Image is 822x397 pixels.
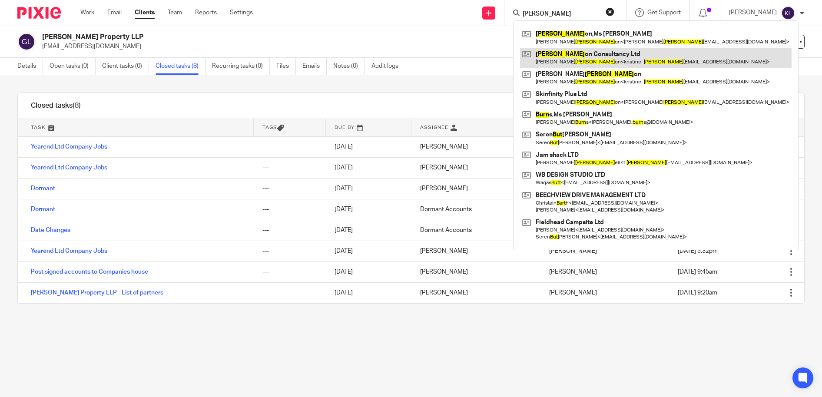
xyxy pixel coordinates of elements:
[31,165,107,171] a: Yearend Ltd Company Jobs
[73,102,81,109] span: (8)
[326,199,412,220] td: [DATE]
[262,268,317,276] div: ---
[31,227,70,233] a: Date Changes
[230,8,253,17] a: Settings
[302,58,327,75] a: Emails
[549,248,597,254] span: [PERSON_NAME]
[50,58,96,75] a: Open tasks (0)
[262,205,317,214] div: ---
[42,42,686,51] p: [EMAIL_ADDRESS][DOMAIN_NAME]
[549,290,597,296] span: [PERSON_NAME]
[326,136,412,157] td: [DATE]
[411,282,540,303] td: [PERSON_NAME]
[326,261,412,282] td: [DATE]
[729,8,777,17] p: [PERSON_NAME]
[262,288,317,297] div: ---
[107,8,122,17] a: Email
[31,144,107,150] a: Yearend Ltd Company Jobs
[31,101,81,110] h1: Closed tasks
[326,157,412,178] td: [DATE]
[254,119,326,136] th: Tags
[333,58,365,75] a: Notes (0)
[135,8,155,17] a: Clients
[17,7,61,19] img: Pixie
[80,8,94,17] a: Work
[678,269,717,275] span: [DATE] 9:45am
[411,178,540,199] td: [PERSON_NAME]
[326,220,412,241] td: [DATE]
[31,206,55,212] a: Dormant
[212,58,270,75] a: Recurring tasks (0)
[411,199,540,220] td: Dormant Accounts
[262,247,317,255] div: ---
[276,58,296,75] a: Files
[168,8,182,17] a: Team
[781,6,795,20] img: svg%3E
[31,269,148,275] a: Post signed accounts to Companies house
[195,8,217,17] a: Reports
[156,58,205,75] a: Closed tasks (8)
[411,241,540,261] td: [PERSON_NAME]
[42,33,557,42] h2: [PERSON_NAME] Property LLP
[102,58,149,75] a: Client tasks (0)
[371,58,405,75] a: Audit logs
[262,184,317,193] div: ---
[678,290,717,296] span: [DATE] 9:20am
[17,33,36,51] img: svg%3E
[678,248,718,254] span: [DATE] 5:32pm
[326,241,412,261] td: [DATE]
[262,142,317,151] div: ---
[326,282,412,303] td: [DATE]
[411,261,540,282] td: [PERSON_NAME]
[522,10,600,18] input: Search
[262,226,317,235] div: ---
[411,157,540,178] td: [PERSON_NAME]
[262,163,317,172] div: ---
[411,220,540,241] td: Dormant Accounts
[606,7,614,16] button: Clear
[411,136,540,157] td: [PERSON_NAME]
[549,269,597,275] span: [PERSON_NAME]
[31,185,55,192] a: Dormant
[647,10,681,16] span: Get Support
[31,248,107,254] a: Yearend Ltd Company Jobs
[31,290,163,296] a: [PERSON_NAME] Property LLP - List of partners
[326,178,412,199] td: [DATE]
[17,58,43,75] a: Details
